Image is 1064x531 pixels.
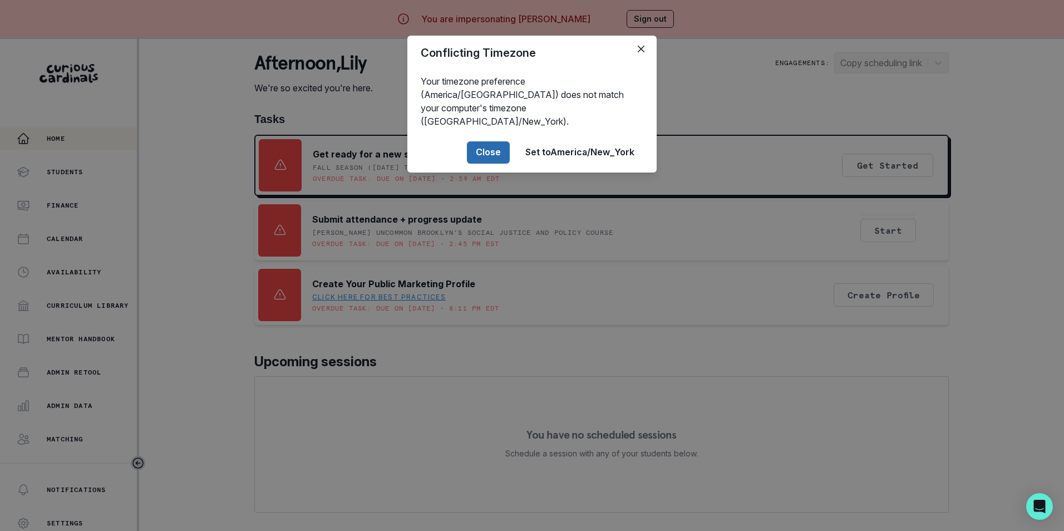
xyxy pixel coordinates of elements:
header: Conflicting Timezone [407,36,657,70]
button: Close [467,141,510,164]
div: Open Intercom Messenger [1026,493,1053,520]
button: Close [632,40,650,58]
div: Your timezone preference (America/[GEOGRAPHIC_DATA]) does not match your computer's timezone ([GE... [407,70,657,132]
button: Set toAmerica/New_York [516,141,643,164]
